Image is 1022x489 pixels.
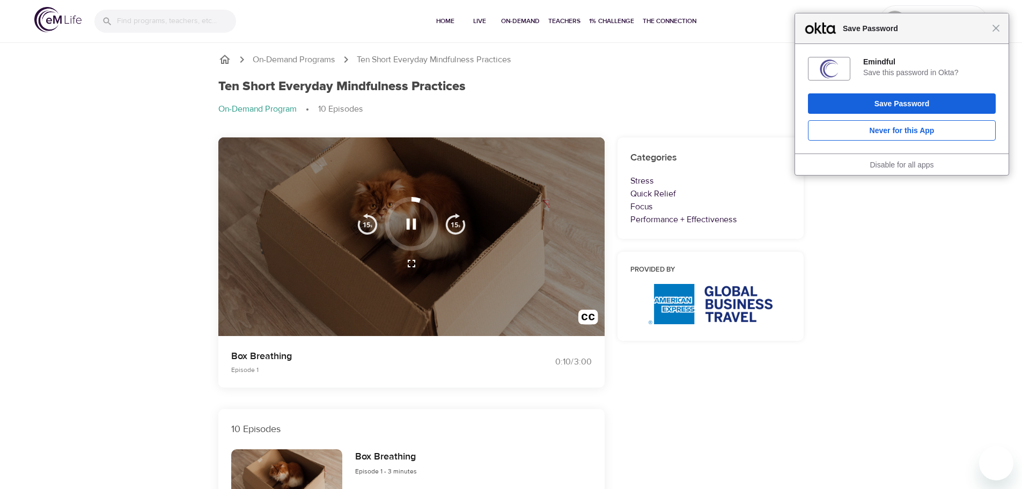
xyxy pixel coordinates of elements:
span: Live [467,16,492,27]
p: Focus [630,200,791,213]
span: Save Password [837,22,992,35]
img: 15s_prev.svg [357,213,378,235]
h1: Ten Short Everyday Mindfulness Practices [218,79,466,94]
iframe: Button to launch messaging window [979,446,1013,480]
p: 10 Episodes [231,422,592,436]
button: Transcript/Closed Captions (c) [572,303,605,336]
button: Never for this App [808,120,996,141]
p: Ten Short Everyday Mindfulness Practices [357,54,511,66]
p: 10 Episodes [318,103,363,115]
p: [PERSON_NAME] [910,10,967,23]
p: Episode 1 [231,365,498,375]
button: Save Password [808,93,996,114]
h6: Categories [630,150,791,166]
span: On-Demand [501,16,540,27]
span: Teachers [548,16,580,27]
a: Disable for all apps [870,160,933,169]
div: MH [884,11,906,32]
a: On-Demand Programs [253,54,335,66]
p: Performance + Effectiveness [630,213,791,226]
p: On-Demand Program [218,103,297,115]
h6: Provided by [630,265,791,276]
img: open_caption.svg [578,310,598,330]
span: Close [992,24,1000,32]
nav: breadcrumb [218,53,804,66]
div: Save this password in Okta? [863,68,996,77]
span: 1% Challenge [589,16,634,27]
img: 363KKsAAAAGSURBVAMArO3OwjD213wAAAAASUVORK5CYII= [820,60,839,78]
span: The Connection [643,16,696,27]
p: Stress [630,174,791,187]
div: Emindful [863,57,996,67]
img: logo [34,7,82,32]
p: Quick Relief [630,187,791,200]
img: AmEx%20GBT%20logo.png [649,284,773,324]
span: Home [432,16,458,27]
nav: breadcrumb [218,103,804,116]
input: Find programs, teachers, etc... [117,10,236,33]
span: Episode 1 - 3 minutes [355,467,417,476]
h6: Box Breathing [355,449,417,465]
img: 15s_next.svg [445,213,466,235]
div: 0:10 / 3:00 [511,356,592,368]
p: Box Breathing [231,349,498,363]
